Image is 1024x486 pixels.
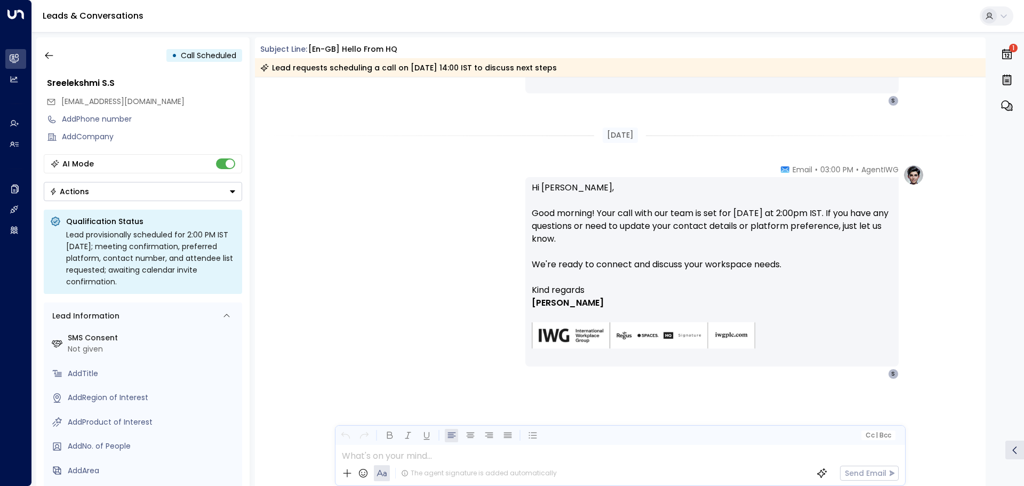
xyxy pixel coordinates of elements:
span: | [876,432,878,439]
div: Lead provisionally scheduled for 2:00 PM IST [DATE]; meeting confirmation, preferred platform, co... [66,229,236,288]
div: AddProduct of Interest [68,417,238,428]
div: Signature [532,284,892,362]
span: [PERSON_NAME] [532,297,604,309]
span: Cc Bcc [865,432,891,439]
div: S [888,369,899,379]
label: SMS Consent [68,332,238,344]
button: Redo [357,429,371,442]
a: Leads & Conversations [43,10,143,22]
div: AddTitle [68,368,238,379]
img: profile-logo.png [903,164,924,186]
span: • [856,164,859,175]
div: Not given [68,344,238,355]
div: AddCompany [62,131,242,142]
span: [EMAIL_ADDRESS][DOMAIN_NAME] [61,96,185,107]
span: 1 [1009,44,1018,52]
div: Lead Information [49,310,119,322]
div: [DATE] [603,128,638,143]
div: The agent signature is added automatically [401,468,557,478]
span: Subject Line: [260,44,307,54]
button: Cc|Bcc [861,431,895,441]
span: • [815,164,818,175]
span: AgentIWG [861,164,899,175]
button: Actions [44,182,242,201]
div: AddRegion of Interest [68,392,238,403]
div: AddArea [68,465,238,476]
div: Sreelekshmi S.S [47,77,242,90]
img: AIorK4zU2Kz5WUNqa9ifSKC9jFH1hjwenjvh85X70KBOPduETvkeZu4OqG8oPuqbwvp3xfXcMQJCRtwYb-SG [532,322,756,349]
span: 03:00 PM [820,164,853,175]
button: 1 [998,43,1016,66]
span: sreelekshmisree9496@gmail.com [61,96,185,107]
div: Button group with a nested menu [44,182,242,201]
div: AddNo. of People [68,441,238,452]
p: Qualification Status [66,216,236,227]
div: [en-GB] Hello from HQ [308,44,397,55]
div: AI Mode [62,158,94,169]
div: S [888,95,899,106]
div: Actions [50,187,89,196]
div: AddPhone number [62,114,242,125]
button: Undo [339,429,352,442]
div: • [172,46,177,65]
span: Kind regards [532,284,585,297]
div: Lead requests scheduling a call on [DATE] 14:00 IST to discuss next steps [260,62,557,73]
span: Call Scheduled [181,50,236,61]
p: Hi [PERSON_NAME], Good morning! Your call with our team is set for [DATE] at 2:00pm IST. If you h... [532,181,892,284]
span: Email [793,164,812,175]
